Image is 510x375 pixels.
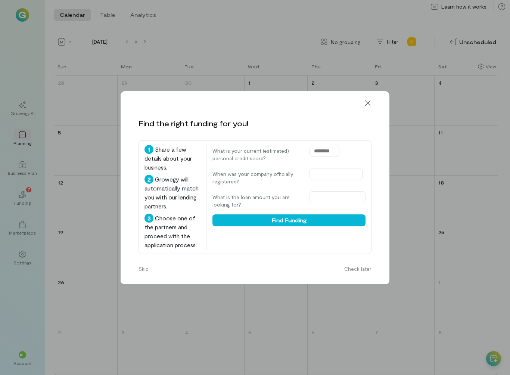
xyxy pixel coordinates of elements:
[144,145,200,172] div: Share a few details about your business.
[212,214,366,226] button: Find Funding
[144,214,200,250] div: Choose one of the partners and proceed with the application process.
[144,145,153,154] div: 1
[139,118,248,128] div: Find the right funding for you!
[212,193,302,208] label: What is the loan amount you are looking for?
[340,263,376,275] button: Check later
[144,175,200,211] div: Growegy will automatically match you with our lending partners.
[212,170,302,185] label: When was your company officially registered?
[212,147,302,162] label: What is your current (estimated) personal credit score?
[144,214,153,223] div: 3
[144,175,153,184] div: 2
[134,263,153,275] button: Skip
